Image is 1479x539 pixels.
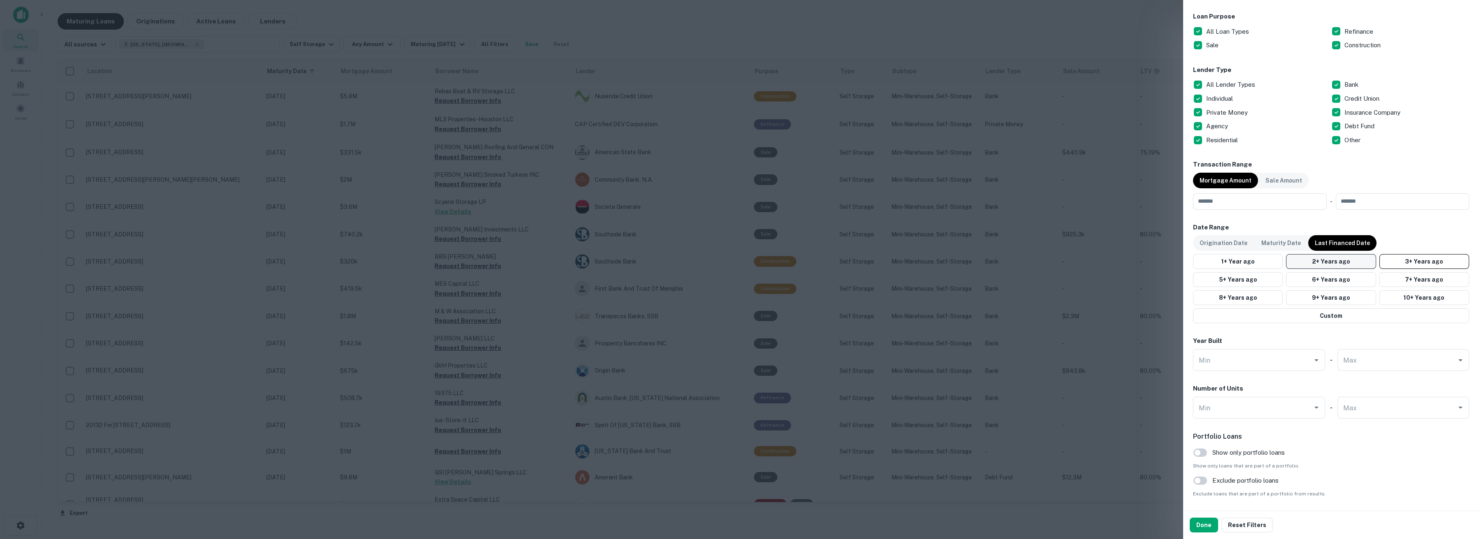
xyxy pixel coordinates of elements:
[1330,355,1332,365] h6: -
[1193,308,1469,323] button: Custom
[1206,80,1257,90] p: All Lender Types
[1330,193,1332,210] div: -
[1212,448,1285,458] span: Show only portfolio loans
[1206,135,1239,145] p: Residential
[1193,336,1222,346] h6: Year Built
[1330,403,1332,412] h6: -
[1261,238,1301,248] p: Maturity Date
[1311,354,1322,366] button: Open
[1193,462,1469,470] span: Show only loans that are part of a portfolio.
[1344,80,1360,90] p: Bank
[1438,473,1479,513] iframe: Chat Widget
[1379,272,1469,287] button: 7+ Years ago
[1193,12,1469,21] h6: Loan Purpose
[1193,432,1469,442] h6: Portfolio Loans
[1200,176,1251,185] p: Mortgage Amount
[1206,108,1249,118] p: Private Money
[1206,27,1251,37] p: All Loan Types
[1193,160,1469,169] h6: Transaction Range
[1193,223,1469,232] h6: Date Range
[1455,354,1466,366] button: Open
[1344,27,1375,37] p: Refinance
[1190,518,1218,532] button: Done
[1193,384,1243,393] h6: Number of Units
[1315,238,1370,248] p: Last Financed Date
[1212,476,1279,486] span: Exclude portfolio loans
[1193,272,1283,287] button: 5+ Years ago
[1344,94,1381,104] p: Credit Union
[1286,272,1376,287] button: 6+ Years ago
[1206,121,1230,131] p: Agency
[1344,108,1402,118] p: Insurance Company
[1344,121,1376,131] p: Debt Fund
[1200,238,1247,248] p: Origination Date
[1455,402,1466,413] button: Open
[1344,135,1362,145] p: Other
[1206,94,1235,104] p: Individual
[1265,176,1302,185] p: Sale Amount
[1193,65,1469,75] h6: Lender Type
[1206,40,1220,50] p: Sale
[1193,490,1469,497] span: Exclude loans that are part of a portfolio from results.
[1193,254,1283,269] button: 1+ Year ago
[1344,40,1382,50] p: Construction
[1221,518,1273,532] button: Reset Filters
[1286,290,1376,305] button: 9+ Years ago
[1193,290,1283,305] button: 8+ Years ago
[1379,254,1469,269] button: 3+ Years ago
[1311,402,1322,413] button: Open
[1286,254,1376,269] button: 2+ Years ago
[1379,290,1469,305] button: 10+ Years ago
